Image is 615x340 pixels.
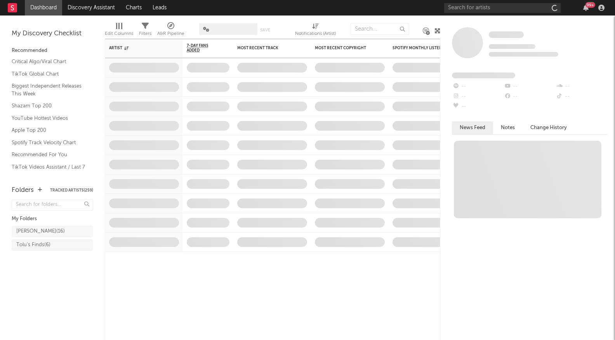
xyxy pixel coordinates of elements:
[16,240,50,250] div: Tolu's Finds ( 6 )
[187,43,218,53] span: 7-Day Fans Added
[583,5,589,11] button: 99+
[556,81,607,91] div: --
[12,29,93,38] div: My Discovery Checklist
[489,44,535,49] span: Tracking Since: [DATE]
[556,91,607,102] div: --
[351,23,409,35] input: Search...
[504,91,555,102] div: --
[452,121,493,134] button: News Feed
[12,214,93,224] div: My Folders
[12,199,93,211] input: Search for folders...
[109,46,167,50] div: Artist
[393,46,451,50] div: Spotify Monthly Listeners
[237,46,295,50] div: Most Recent Track
[12,138,85,147] a: Spotify Track Velocity Chart
[489,31,524,38] span: Some Artist
[295,29,336,38] div: Notifications (Artist)
[12,239,93,251] a: Tolu's Finds(6)
[452,91,504,102] div: --
[12,114,85,123] a: YouTube Hottest Videos
[12,70,85,78] a: TikTok Global Chart
[12,226,93,237] a: [PERSON_NAME](16)
[12,163,85,179] a: TikTok Videos Assistant / Last 7 Days - Top
[452,72,515,78] span: Fans Added by Platform
[504,81,555,91] div: --
[452,102,504,112] div: --
[12,82,85,98] a: Biggest Independent Releases This Week
[260,28,270,32] button: Save
[585,2,595,8] div: 99 +
[12,150,85,159] a: Recommended For You
[50,188,93,192] button: Tracked Artists(259)
[444,3,561,13] input: Search for artists
[489,31,524,39] a: Some Artist
[105,29,133,38] div: Edit Columns
[295,19,336,42] div: Notifications (Artist)
[523,121,575,134] button: Change History
[105,19,133,42] div: Edit Columns
[139,29,151,38] div: Filters
[12,57,85,66] a: Critical Algo/Viral Chart
[157,29,184,38] div: A&R Pipeline
[315,46,373,50] div: Most Recent Copyright
[489,52,558,57] span: 0 fans last week
[12,126,85,135] a: Apple Top 200
[139,19,151,42] div: Filters
[12,102,85,110] a: Shazam Top 200
[12,186,34,195] div: Folders
[16,227,65,236] div: [PERSON_NAME] ( 16 )
[452,81,504,91] div: --
[493,121,523,134] button: Notes
[157,19,184,42] div: A&R Pipeline
[12,46,93,55] div: Recommended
